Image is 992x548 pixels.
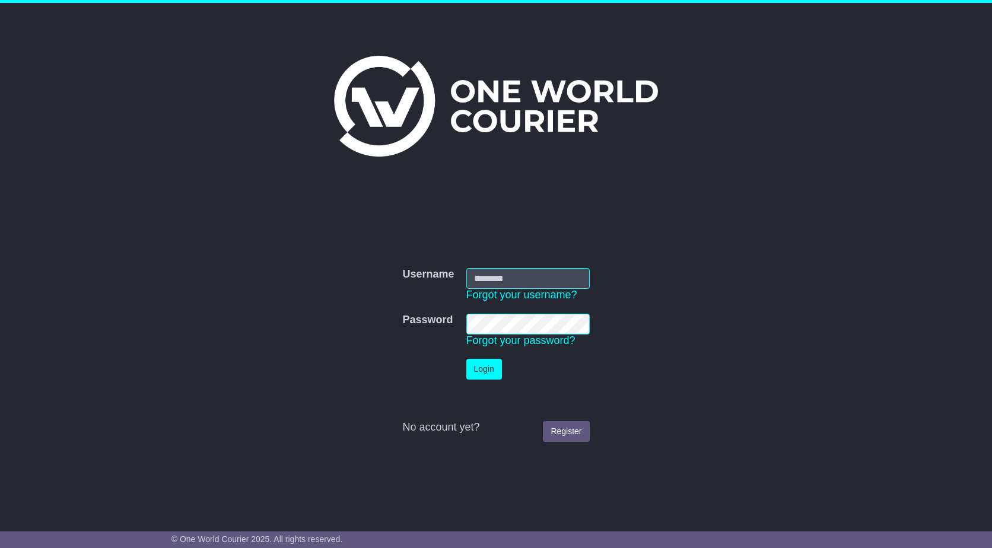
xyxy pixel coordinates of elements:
[466,334,576,346] a: Forgot your password?
[543,421,589,442] a: Register
[334,56,658,157] img: One World
[171,534,343,544] span: © One World Courier 2025. All rights reserved.
[466,359,502,380] button: Login
[466,289,577,301] a: Forgot your username?
[402,268,454,281] label: Username
[402,421,589,434] div: No account yet?
[402,314,453,327] label: Password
